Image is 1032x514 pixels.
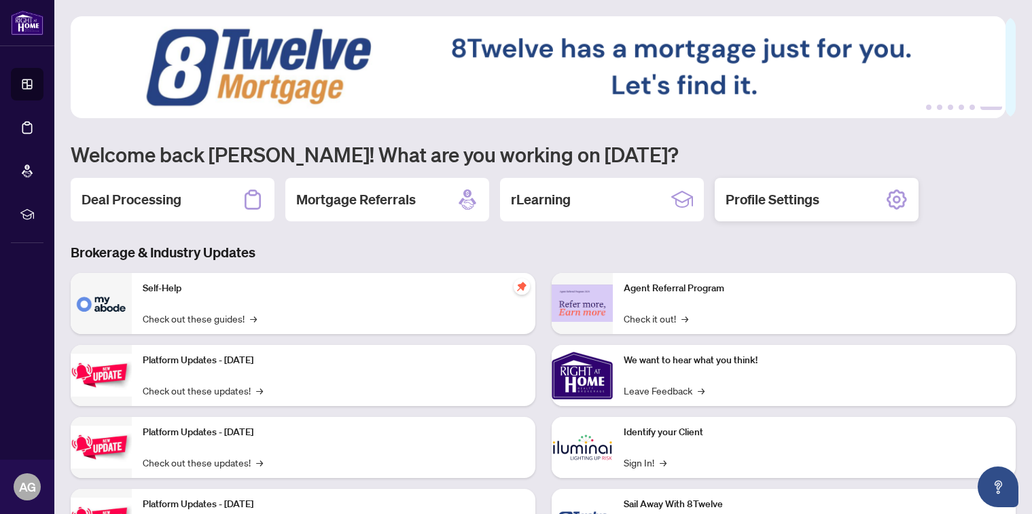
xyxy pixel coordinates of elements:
[937,105,942,110] button: 2
[978,466,1018,507] button: Open asap
[71,354,132,397] img: Platform Updates - July 21, 2025
[624,455,666,470] a: Sign In!→
[256,455,263,470] span: →
[143,353,524,368] p: Platform Updates - [DATE]
[19,477,36,496] span: AG
[250,311,257,326] span: →
[624,425,1006,440] p: Identify your Client
[71,273,132,334] img: Self-Help
[624,281,1006,296] p: Agent Referral Program
[624,311,688,326] a: Check it out!→
[143,281,524,296] p: Self-Help
[143,311,257,326] a: Check out these guides!→
[143,425,524,440] p: Platform Updates - [DATE]
[969,105,975,110] button: 5
[514,278,530,295] span: pushpin
[624,353,1006,368] p: We want to hear what you think!
[624,497,1006,512] p: Sail Away With 8Twelve
[143,497,524,512] p: Platform Updates - [DATE]
[256,383,263,398] span: →
[11,10,43,35] img: logo
[980,105,1002,110] button: 6
[726,190,819,209] h2: Profile Settings
[681,311,688,326] span: →
[552,284,613,322] img: Agent Referral Program
[698,383,705,398] span: →
[71,141,1016,167] h1: Welcome back [PERSON_NAME]! What are you working on [DATE]?
[71,16,1006,118] img: Slide 5
[624,383,705,398] a: Leave Feedback→
[296,190,416,209] h2: Mortgage Referrals
[552,417,613,478] img: Identify your Client
[552,345,613,406] img: We want to hear what you think!
[959,105,964,110] button: 4
[511,190,571,209] h2: rLearning
[948,105,953,110] button: 3
[82,190,181,209] h2: Deal Processing
[71,426,132,469] img: Platform Updates - July 8, 2025
[143,455,263,470] a: Check out these updates!→
[143,383,263,398] a: Check out these updates!→
[926,105,931,110] button: 1
[660,455,666,470] span: →
[71,243,1016,262] h3: Brokerage & Industry Updates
